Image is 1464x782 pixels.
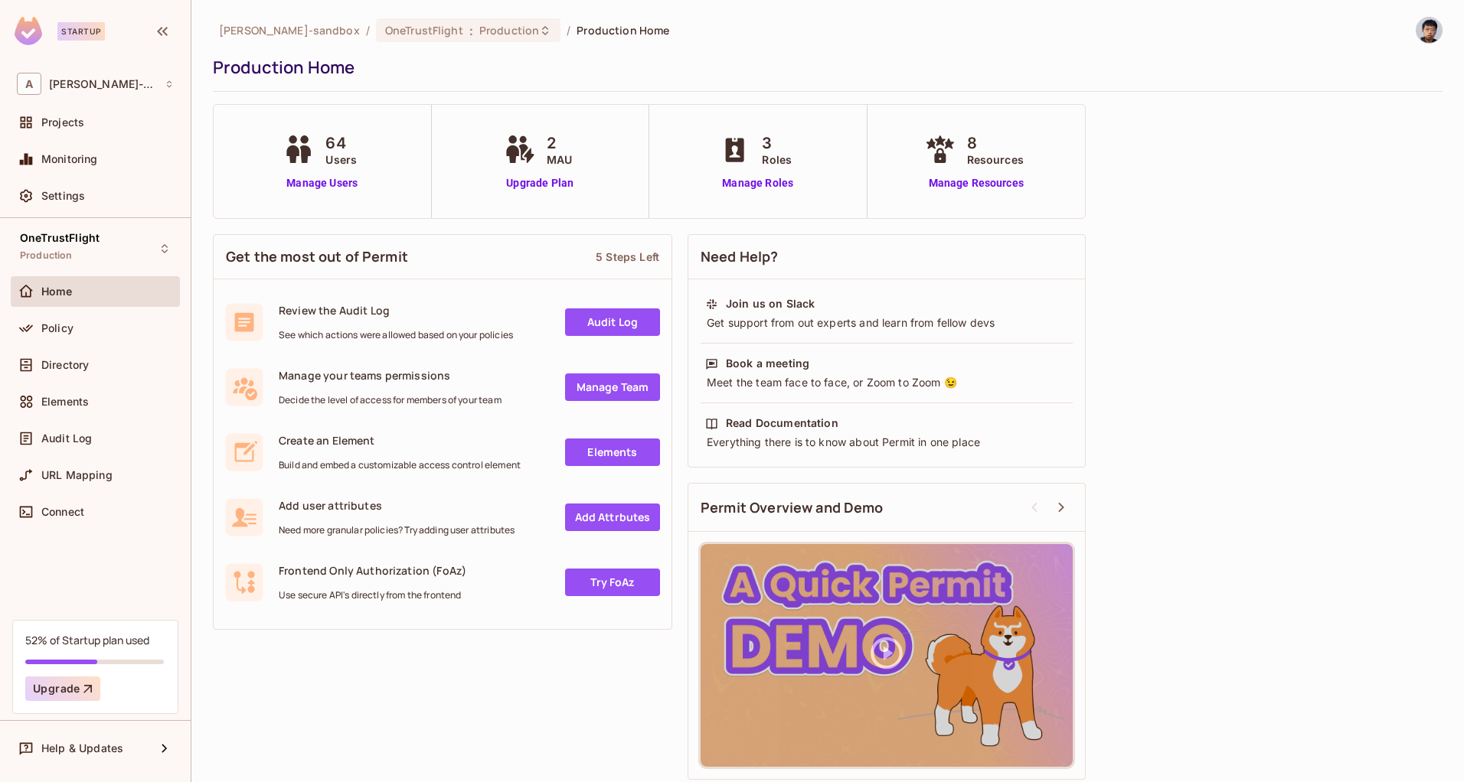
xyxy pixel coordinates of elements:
span: See which actions were allowed based on your policies [279,329,513,341]
span: Elements [41,396,89,408]
a: Audit Log [565,308,660,336]
span: URL Mapping [41,469,113,481]
span: Projects [41,116,84,129]
span: 64 [325,132,357,155]
a: Manage Resources [921,175,1031,191]
button: Upgrade [25,676,100,701]
a: Add Attrbutes [565,503,660,531]
div: 52% of Startup plan used [25,633,149,647]
span: Policy [41,322,74,334]
span: Help & Updates [41,742,123,754]
div: Everything there is to know about Permit in one place [705,435,1068,450]
span: 8 [967,132,1024,155]
span: Monitoring [41,153,98,165]
span: OneTrustFlight [385,23,463,37]
a: Manage Roles [716,175,799,191]
span: Frontend Only Authorization (FoAz) [279,563,466,578]
div: Meet the team face to face, or Zoom to Zoom 😉 [705,375,1068,390]
span: OneTrustFlight [20,232,100,244]
span: Users [325,152,357,168]
a: Upgrade Plan [501,175,580,191]
span: Production Home [577,23,669,37]
span: Production [479,23,539,37]
span: Decide the level of access for members of your team [279,394,502,406]
span: Home [41,285,73,298]
div: 5 Steps Left [596,249,659,264]
span: Need Help? [701,247,779,266]
a: Manage Team [565,373,660,401]
span: Manage your teams permissions [279,368,502,383]
a: Try FoAz [565,569,660,596]
span: Permit Overview and Demo [701,498,884,517]
div: Book a meeting [726,356,809,371]
span: Resources [967,152,1024,168]
span: Review the Audit Log [279,303,513,318]
span: Connect [41,506,84,518]
span: 3 [762,132,792,155]
span: MAU [547,152,572,168]
a: Elements [565,438,660,466]
img: Alexander Ip [1417,18,1442,43]
span: Directory [41,359,89,371]
span: Need more granular policies? Try adding user attributes [279,524,515,536]
span: A [17,73,41,95]
div: Join us on Slack [726,296,815,311]
span: : [469,24,474,37]
span: Roles [762,152,792,168]
div: Read Documentation [726,415,838,431]
li: / [366,23,370,37]
span: Get the most out of Permit [226,247,408,266]
span: Create an Element [279,433,521,448]
a: Manage Users [279,175,364,191]
div: Production Home [213,56,1435,79]
span: Add user attributes [279,498,515,513]
span: Settings [41,190,85,202]
span: 2 [547,132,572,155]
div: Startup [57,22,105,41]
div: Get support from out experts and learn from fellow devs [705,315,1068,331]
span: Workspace: alex-trustflight-sandbox [49,78,157,90]
span: the active workspace [219,23,360,37]
span: Build and embed a customizable access control element [279,459,521,471]
span: Audit Log [41,432,92,445]
span: Use secure API's directly from the frontend [279,589,466,601]
span: Production [20,249,73,262]
li: / [567,23,570,37]
img: SReyMgAAAABJRU5ErkJggg== [15,17,42,45]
